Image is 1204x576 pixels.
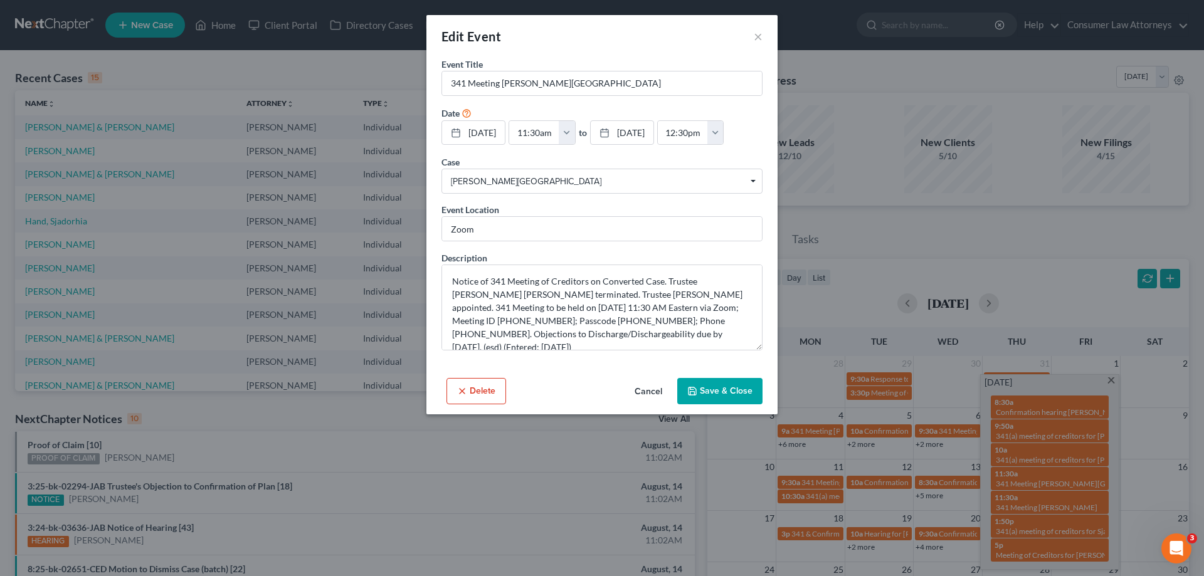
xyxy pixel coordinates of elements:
[441,59,483,70] span: Event Title
[677,378,763,404] button: Save & Close
[442,71,762,95] input: Enter event name...
[442,121,505,145] a: [DATE]
[1187,533,1197,543] span: 3
[451,175,753,188] span: [PERSON_NAME][GEOGRAPHIC_DATA]
[658,121,708,145] input: -- : --
[1161,533,1191,563] iframe: Intercom live chat
[441,107,460,120] label: Date
[441,29,501,44] span: Edit Event
[625,379,672,404] button: Cancel
[579,126,587,139] label: to
[441,203,499,216] label: Event Location
[591,121,653,145] a: [DATE]
[441,155,460,169] label: Case
[442,217,762,241] input: Enter location...
[754,29,763,44] button: ×
[441,169,763,194] span: Select box activate
[441,251,487,264] label: Description
[509,121,559,145] input: -- : --
[446,378,506,404] button: Delete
